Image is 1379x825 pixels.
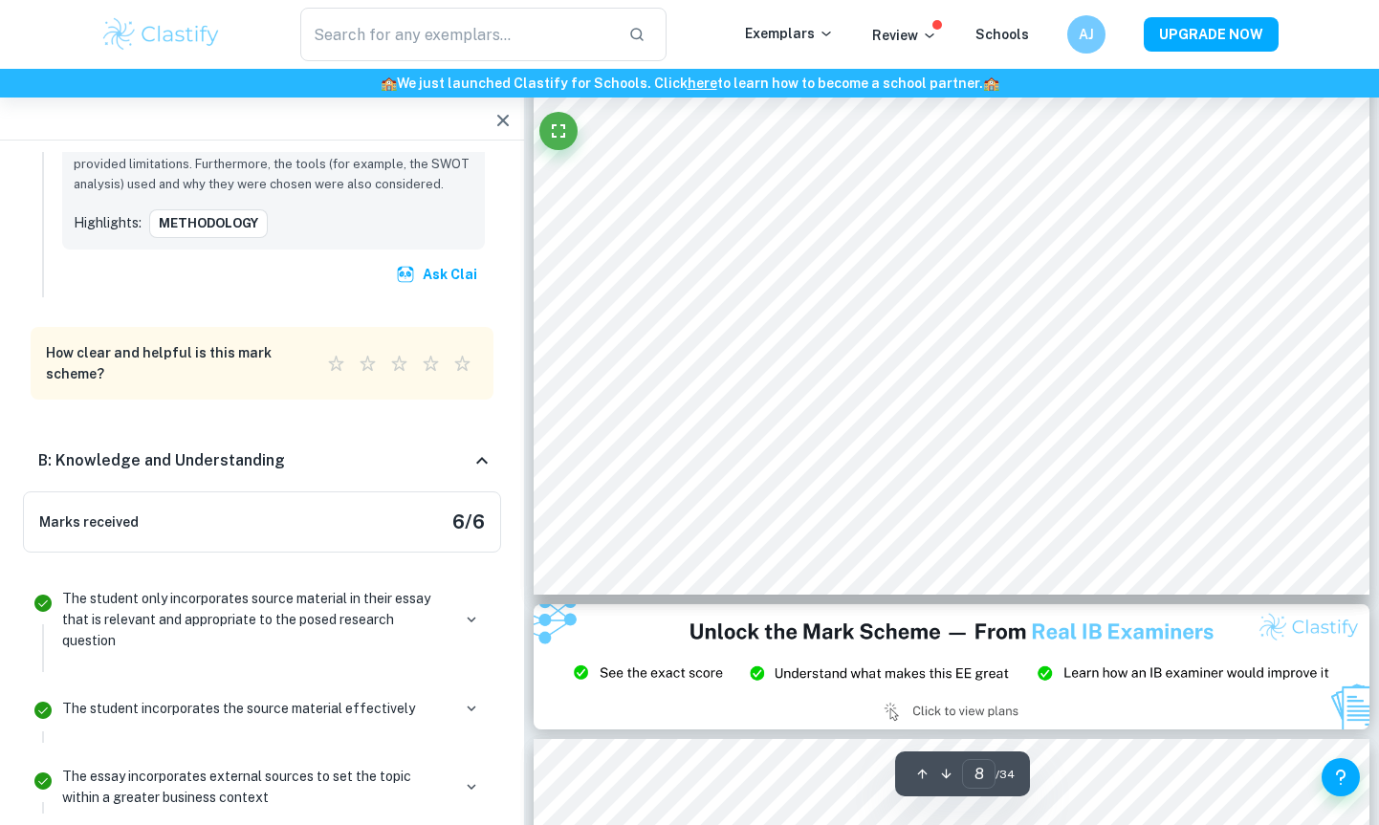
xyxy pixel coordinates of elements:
button: METHODOLOGY [149,209,268,238]
img: Clastify logo [100,15,222,54]
a: here [688,76,717,91]
span: / 34 [996,766,1015,783]
svg: Correct [32,699,55,722]
h6: B: Knowledge and Understanding [38,449,285,472]
h6: We just launched Clastify for Schools. Click to learn how to become a school partner. [4,73,1375,94]
svg: Correct [32,770,55,792]
h6: Marks received [39,511,139,532]
p: The essay incorporates external sources to set the topic within a greater business context [62,766,450,808]
a: Schools [975,27,1029,42]
input: Search for any exemplars... [300,8,613,61]
button: AJ [1067,15,1105,54]
p: Highlights: [74,212,142,233]
p: Exemplars [745,23,834,44]
button: Fullscreen [539,112,578,150]
span: 🏫 [983,76,999,91]
h6: How clear and helpful is this mark scheme? [46,342,297,384]
h5: 6 / 6 [452,508,485,536]
button: Help and Feedback [1322,758,1360,796]
button: Ask Clai [392,257,485,292]
h6: AJ [1076,24,1098,45]
p: The student only incorporates source material in their essay that is relevant and appropriate to ... [62,588,450,651]
p: Review [872,25,937,46]
span: 🏫 [381,76,397,91]
svg: Correct [32,592,55,615]
button: UPGRADE NOW [1144,17,1279,52]
div: B: Knowledge and Understanding [23,430,501,491]
img: clai.svg [396,265,415,284]
img: Ad [534,604,1369,729]
p: The student incorporates the source material effectively [62,698,415,719]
